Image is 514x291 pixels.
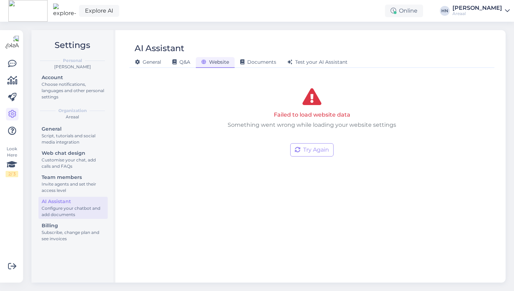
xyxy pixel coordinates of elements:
[452,5,502,11] div: [PERSON_NAME]
[172,59,190,65] span: Q&A
[38,197,108,219] a: AI AssistantConfigure your chatbot and add documents
[42,229,105,242] div: Subscribe, change plan and see invoices
[228,121,396,129] p: Something went wrong while loading your website settings
[440,6,450,16] div: HN
[58,108,87,114] b: Organization
[42,181,105,194] div: Invite agents and set their access level
[42,125,105,133] div: General
[42,81,105,100] div: Choose notifications, languages and other personal settings
[42,157,105,169] div: Customise your chat, add calls and FAQs
[42,133,105,145] div: Script, tutorials and social media integration
[385,5,423,17] div: Online
[452,11,502,16] div: Areaal
[201,59,229,65] span: Website
[228,111,396,118] h5: Failed to load website data
[42,74,105,81] div: Account
[287,59,348,65] span: Test your AI Assistant
[38,221,108,243] a: BillingSubscribe, change plan and see invoices
[6,36,19,49] img: Askly Logo
[53,4,76,18] img: explore-ai
[6,171,18,177] div: 2 / 3
[37,39,108,52] h2: Settings
[42,198,105,205] div: AI Assistant
[37,114,108,120] div: Areaal
[38,173,108,195] a: Team membersInvite agents and set their access level
[290,143,334,157] button: Try Again
[135,42,184,55] div: AI Assistant
[42,150,105,157] div: Web chat design
[38,148,108,171] a: Web chat designCustomise your chat, add calls and FAQs
[38,124,108,146] a: GeneralScript, tutorials and social media integration
[63,57,82,64] b: Personal
[79,5,119,17] a: Explore AI
[452,5,510,16] a: [PERSON_NAME]Areaal
[135,59,161,65] span: General
[6,146,18,177] div: Look Here
[42,222,105,229] div: Billing
[240,59,276,65] span: Documents
[37,64,108,70] div: [PERSON_NAME]
[42,205,105,218] div: Configure your chatbot and add documents
[42,174,105,181] div: Team members
[38,73,108,101] a: AccountChoose notifications, languages and other personal settings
